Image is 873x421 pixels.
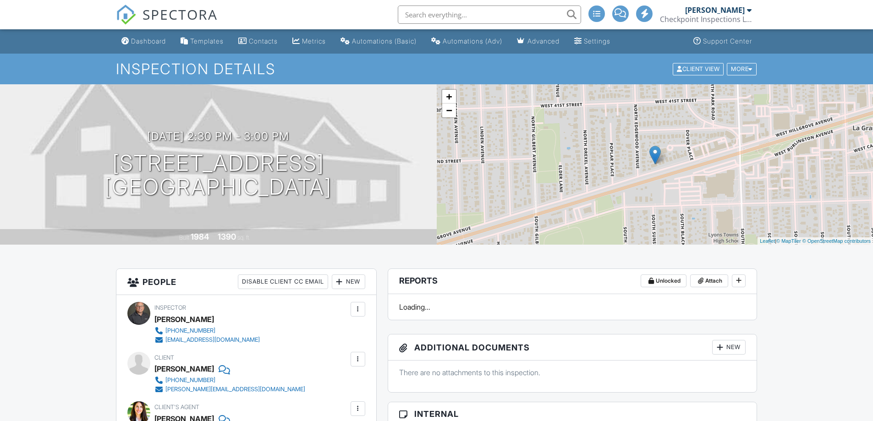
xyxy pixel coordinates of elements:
a: Settings [571,33,614,50]
span: SPECTORA [143,5,218,24]
span: Client's Agent [154,404,199,410]
a: Contacts [235,33,281,50]
div: Disable Client CC Email [238,274,328,289]
a: SPECTORA [116,12,218,32]
div: Advanced [527,37,560,45]
div: Templates [190,37,224,45]
img: The Best Home Inspection Software - Spectora [116,5,136,25]
div: New [332,274,365,289]
h3: [DATE] 2:30 pm - 3:00 pm [147,130,289,142]
a: [PHONE_NUMBER] [154,376,305,385]
input: Search everything... [398,5,581,24]
div: Settings [584,37,610,45]
div: [PERSON_NAME] [685,5,745,15]
a: [PHONE_NUMBER] [154,326,260,335]
a: [EMAIL_ADDRESS][DOMAIN_NAME] [154,335,260,344]
div: Contacts [249,37,278,45]
a: Advanced [513,33,563,50]
div: More [727,63,757,75]
a: Automations (Basic) [337,33,420,50]
a: [PERSON_NAME][EMAIL_ADDRESS][DOMAIN_NAME] [154,385,305,394]
div: Checkpoint Inspections LLC [660,15,752,24]
div: Metrics [302,37,326,45]
div: [PHONE_NUMBER] [165,377,215,384]
a: Leaflet [760,238,775,244]
div: [PERSON_NAME] [154,362,214,376]
div: [PERSON_NAME][EMAIL_ADDRESS][DOMAIN_NAME] [165,386,305,393]
a: © OpenStreetMap contributors [802,238,871,244]
div: Support Center [703,37,752,45]
a: Zoom in [442,90,456,104]
div: New [712,340,746,355]
a: Dashboard [118,33,170,50]
span: Built [179,234,189,241]
div: [EMAIL_ADDRESS][DOMAIN_NAME] [165,336,260,344]
div: 1390 [218,232,236,241]
h1: Inspection Details [116,61,758,77]
span: sq. ft. [237,234,250,241]
h3: Additional Documents [388,334,757,361]
h3: People [116,269,376,295]
div: Automations (Basic) [352,37,417,45]
a: Client View [672,65,726,72]
h1: [STREET_ADDRESS] [GEOGRAPHIC_DATA] [104,151,332,200]
div: Dashboard [131,37,166,45]
a: Support Center [690,33,756,50]
a: Automations (Advanced) [428,33,506,50]
div: 1984 [191,232,209,241]
div: [PERSON_NAME] [154,312,214,326]
div: [PHONE_NUMBER] [165,327,215,334]
a: © MapTiler [776,238,801,244]
a: Templates [177,33,227,50]
a: Zoom out [442,104,456,117]
div: Client View [673,63,724,75]
span: Inspector [154,304,186,311]
span: Client [154,354,174,361]
a: Metrics [289,33,329,50]
div: Automations (Adv) [443,37,502,45]
div: | [758,237,873,245]
p: There are no attachments to this inspection. [399,367,746,377]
